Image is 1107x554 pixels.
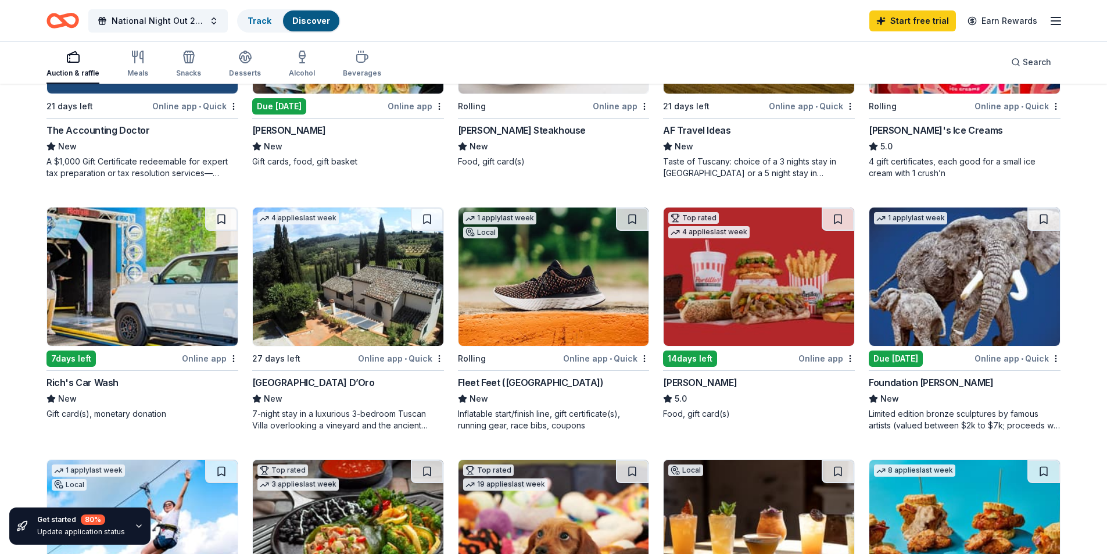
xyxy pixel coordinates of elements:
[176,45,201,84] button: Snacks
[869,408,1061,431] div: Limited edition bronze sculptures by famous artists (valued between $2k to $7k; proceeds will spl...
[46,408,238,420] div: Gift card(s), monetary donation
[237,9,341,33] button: TrackDiscover
[463,478,547,491] div: 19 applies last week
[343,69,381,78] div: Beverages
[975,351,1061,366] div: Online app Quick
[470,392,488,406] span: New
[253,208,443,346] img: Image for Villa Sogni D’Oro
[815,102,818,111] span: •
[1021,102,1023,111] span: •
[610,354,612,363] span: •
[663,99,710,113] div: 21 days left
[668,464,703,476] div: Local
[127,69,148,78] div: Meals
[252,408,444,431] div: 7-night stay in a luxurious 3-bedroom Tuscan Villa overlooking a vineyard and the ancient walled ...
[257,212,339,224] div: 4 applies last week
[404,354,407,363] span: •
[458,207,650,431] a: Image for Fleet Feet (Houston)1 applylast weekLocalRollingOnline app•QuickFleet Feet ([GEOGRAPHIC...
[880,392,899,406] span: New
[127,45,148,84] button: Meals
[176,69,201,78] div: Snacks
[869,207,1061,431] a: Image for Foundation Michelangelo1 applylast weekDue [DATE]Online app•QuickFoundation [PERSON_NAM...
[769,99,855,113] div: Online app Quick
[46,45,99,84] button: Auction & raffle
[289,69,315,78] div: Alcohol
[458,352,486,366] div: Rolling
[663,351,717,367] div: 14 days left
[46,207,238,420] a: Image for Rich's Car Wash7days leftOnline appRich's Car WashNewGift card(s), monetary donation
[458,376,604,389] div: Fleet Feet ([GEOGRAPHIC_DATA])
[252,207,444,431] a: Image for Villa Sogni D’Oro4 applieslast week27 days leftOnline app•Quick[GEOGRAPHIC_DATA] D’OroN...
[46,7,79,34] a: Home
[458,123,586,137] div: [PERSON_NAME] Steakhouse
[229,69,261,78] div: Desserts
[47,208,238,346] img: Image for Rich's Car Wash
[869,376,993,389] div: Foundation [PERSON_NAME]
[563,351,649,366] div: Online app Quick
[869,10,956,31] a: Start free trial
[1002,51,1061,74] button: Search
[81,514,105,525] div: 80 %
[869,208,1060,346] img: Image for Foundation Michelangelo
[46,123,150,137] div: The Accounting Doctor
[252,123,326,137] div: [PERSON_NAME]
[961,10,1044,31] a: Earn Rewards
[199,102,201,111] span: •
[874,464,955,477] div: 8 applies last week
[869,99,897,113] div: Rolling
[663,376,737,389] div: [PERSON_NAME]
[593,99,649,113] div: Online app
[257,464,308,476] div: Top rated
[88,9,228,33] button: National Night Out 2025
[663,207,855,420] a: Image for Portillo'sTop rated4 applieslast week14days leftOnline app[PERSON_NAME]5.0Food, gift ca...
[463,464,514,476] div: Top rated
[292,16,330,26] a: Discover
[52,479,87,491] div: Local
[668,226,750,238] div: 4 applies last week
[458,99,486,113] div: Rolling
[46,351,96,367] div: 7 days left
[463,212,536,224] div: 1 apply last week
[668,212,719,224] div: Top rated
[248,16,271,26] a: Track
[46,69,99,78] div: Auction & raffle
[798,351,855,366] div: Online app
[37,527,125,537] div: Update application status
[257,478,339,491] div: 3 applies last week
[289,45,315,84] button: Alcohol
[252,352,300,366] div: 27 days left
[869,123,1003,137] div: [PERSON_NAME]'s Ice Creams
[675,140,693,153] span: New
[46,99,93,113] div: 21 days left
[46,156,238,179] div: A $1,000 Gift Certificate redeemable for expert tax preparation or tax resolution services—recipi...
[252,376,375,389] div: [GEOGRAPHIC_DATA] D’Oro
[58,140,77,153] span: New
[869,156,1061,179] div: 4 gift certificates, each good for a small ice cream with 1 crush’n
[880,140,893,153] span: 5.0
[252,98,306,115] div: Due [DATE]
[252,156,444,167] div: Gift cards, food, gift basket
[264,140,282,153] span: New
[663,408,855,420] div: Food, gift card(s)
[37,514,125,525] div: Get started
[1023,55,1051,69] span: Search
[458,208,649,346] img: Image for Fleet Feet (Houston)
[458,156,650,167] div: Food, gift card(s)
[388,99,444,113] div: Online app
[675,392,687,406] span: 5.0
[343,45,381,84] button: Beverages
[52,464,125,477] div: 1 apply last week
[58,392,77,406] span: New
[112,14,205,28] span: National Night Out 2025
[458,408,650,431] div: Inflatable start/finish line, gift certificate(s), running gear, race bibs, coupons
[663,156,855,179] div: Taste of Tuscany: choice of a 3 nights stay in [GEOGRAPHIC_DATA] or a 5 night stay in [GEOGRAPHIC...
[264,392,282,406] span: New
[46,376,119,389] div: Rich's Car Wash
[182,351,238,366] div: Online app
[874,212,947,224] div: 1 apply last week
[152,99,238,113] div: Online app Quick
[664,208,854,346] img: Image for Portillo's
[229,45,261,84] button: Desserts
[463,227,498,238] div: Local
[1021,354,1023,363] span: •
